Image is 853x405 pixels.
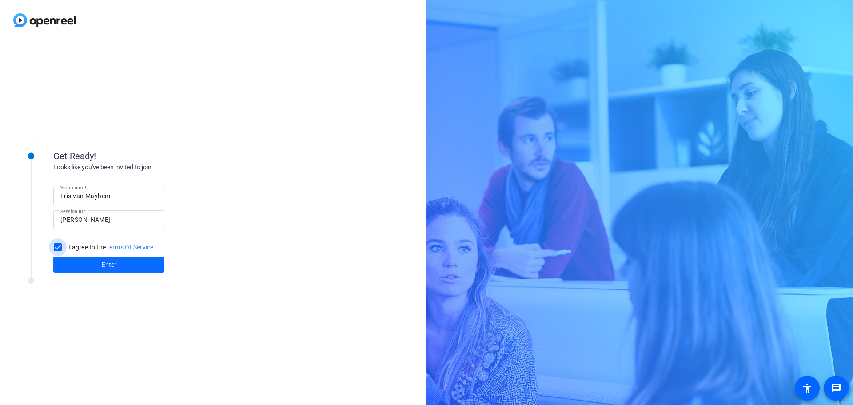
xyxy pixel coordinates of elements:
[60,209,83,214] mat-label: Session ID
[802,383,813,393] mat-icon: accessibility
[102,260,116,269] span: Enter
[60,185,84,190] mat-label: Your name
[53,163,231,172] div: Looks like you've been invited to join
[67,243,154,252] label: I agree to the
[831,383,841,393] mat-icon: message
[53,257,164,273] button: Enter
[53,149,231,163] div: Get Ready!
[106,244,154,251] a: Terms Of Service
